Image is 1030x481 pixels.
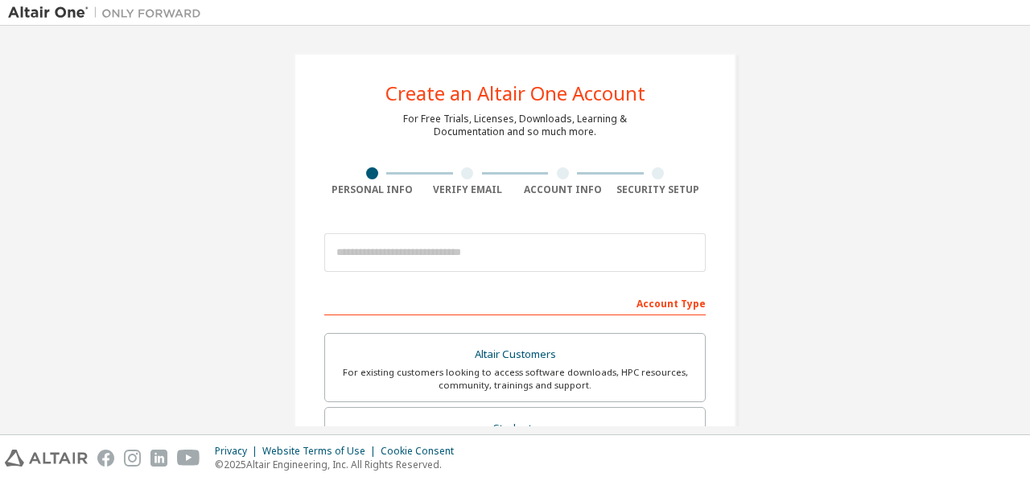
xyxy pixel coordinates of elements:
div: Verify Email [420,183,516,196]
div: Cookie Consent [381,445,463,458]
p: © 2025 Altair Engineering, Inc. All Rights Reserved. [215,458,463,471]
div: Website Terms of Use [262,445,381,458]
img: facebook.svg [97,450,114,467]
div: Account Type [324,290,706,315]
div: Create an Altair One Account [385,84,645,103]
img: linkedin.svg [150,450,167,467]
img: altair_logo.svg [5,450,88,467]
div: For Free Trials, Licenses, Downloads, Learning & Documentation and so much more. [403,113,627,138]
img: instagram.svg [124,450,141,467]
div: For existing customers looking to access software downloads, HPC resources, community, trainings ... [335,366,695,392]
div: Security Setup [611,183,707,196]
div: Account Info [515,183,611,196]
div: Privacy [215,445,262,458]
div: Personal Info [324,183,420,196]
img: youtube.svg [177,450,200,467]
div: Altair Customers [335,343,695,366]
div: Students [335,417,695,440]
img: Altair One [8,5,209,21]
